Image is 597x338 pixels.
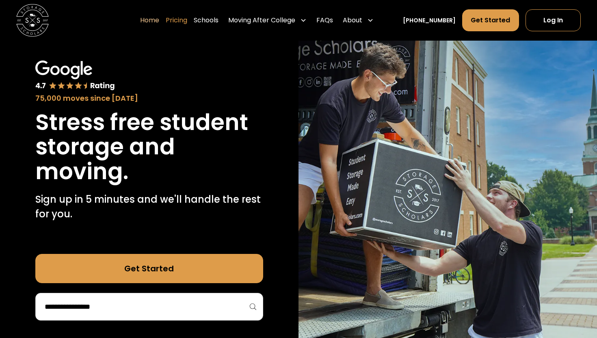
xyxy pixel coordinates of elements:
p: Sign up in 5 minutes and we'll handle the rest for you. [35,192,263,221]
img: Google 4.7 star rating [35,61,115,91]
a: FAQs [316,9,333,32]
img: Storage Scholars main logo [16,4,49,37]
h1: Stress free student storage and moving. [35,110,263,184]
a: Home [140,9,159,32]
div: About [340,9,377,32]
a: Log In [526,9,581,31]
div: 75,000 moves since [DATE] [35,93,263,104]
a: Get Started [462,9,519,31]
div: Moving After College [225,9,310,32]
a: Get Started [35,254,263,283]
div: Moving After College [228,15,295,25]
div: About [343,15,362,25]
a: Pricing [166,9,187,32]
a: Schools [194,9,218,32]
a: [PHONE_NUMBER] [403,16,456,25]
